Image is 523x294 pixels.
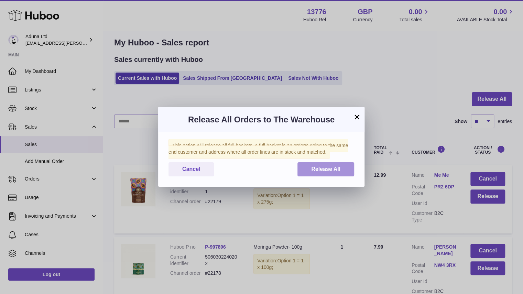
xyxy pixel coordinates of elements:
span: Release All [311,166,340,172]
button: × [353,113,361,121]
button: Release All [297,162,354,176]
button: Cancel [168,162,214,176]
span: This action will release all full baskets. A full basket is an order/s going to the same end cust... [168,139,348,159]
span: Cancel [182,166,200,172]
h3: Release All Orders to The Warehouse [168,114,354,125]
